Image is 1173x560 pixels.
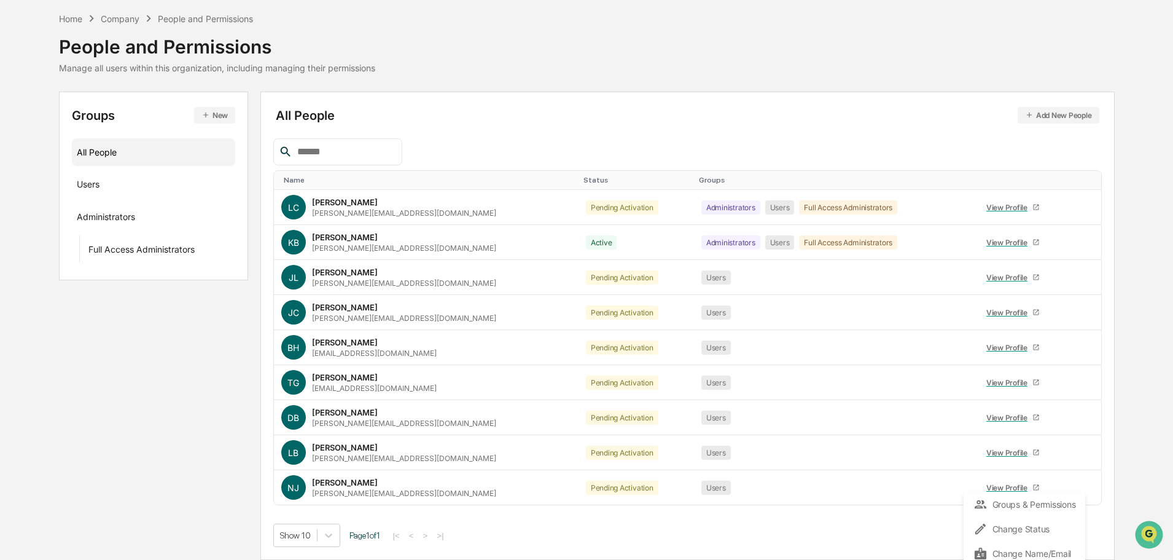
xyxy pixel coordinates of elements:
[42,106,155,116] div: We're available if you need us!
[586,341,658,355] div: Pending Activation
[389,530,403,541] button: |<
[158,14,253,24] div: People and Permissions
[981,198,1045,217] a: View Profile
[701,270,731,285] div: Users
[699,176,969,184] div: Toggle SortBy
[701,446,731,460] div: Users
[77,142,231,162] div: All People
[1134,519,1167,553] iframe: Open customer support
[583,176,689,184] div: Toggle SortBy
[312,478,378,487] div: [PERSON_NAME]
[312,373,378,382] div: [PERSON_NAME]
[25,155,79,167] span: Preclearance
[101,155,152,167] span: Attestations
[209,98,224,112] button: Start new chat
[405,530,418,541] button: <
[312,443,378,452] div: [PERSON_NAME]
[276,107,1099,124] div: All People
[7,173,82,195] a: 🔎Data Lookup
[986,483,1032,492] div: View Profile
[312,243,496,253] div: [PERSON_NAME][EMAIL_ADDRESS][DOMAIN_NAME]
[12,94,34,116] img: 1746055101610-c473b297-6a78-478c-a979-82029cc54cd1
[312,454,496,463] div: [PERSON_NAME][EMAIL_ADDRESS][DOMAIN_NAME]
[12,26,224,45] p: How can we help?
[701,481,731,495] div: Users
[312,232,378,242] div: [PERSON_NAME]
[288,237,299,248] span: KB
[312,419,496,428] div: [PERSON_NAME][EMAIL_ADDRESS][DOMAIN_NAME]
[986,273,1032,282] div: View Profile
[312,302,378,312] div: [PERSON_NAME]
[586,306,658,320] div: Pending Activation
[981,443,1045,462] a: View Profile
[701,235,760,250] div: Administrators
[986,448,1032,457] div: View Profile
[25,178,77,191] span: Data Lookup
[986,238,1032,247] div: View Profile
[765,200,795,215] div: Users
[978,176,1073,184] div: Toggle SortBy
[701,341,731,355] div: Users
[986,203,1032,212] div: View Profile
[59,63,375,73] div: Manage all users within this organization, including managing their permissions
[312,197,378,207] div: [PERSON_NAME]
[77,211,135,226] div: Administrators
[288,202,299,213] span: LC
[287,412,299,423] span: DB
[1018,107,1099,124] button: Add New People
[101,14,139,24] div: Company
[981,373,1045,392] a: View Profile
[986,308,1032,317] div: View Profile
[586,270,658,285] div: Pending Activation
[981,478,1045,497] a: View Profile
[122,208,149,218] span: Pylon
[986,343,1032,352] div: View Profile
[419,530,432,541] button: >
[42,94,201,106] div: Start new chat
[586,376,658,390] div: Pending Activation
[288,307,299,318] span: JC
[586,481,658,495] div: Pending Activation
[973,522,1075,537] div: Change Status
[981,233,1045,252] a: View Profile
[89,156,99,166] div: 🗄️
[799,200,897,215] div: Full Access Administrators
[433,530,447,541] button: >|
[88,244,195,259] div: Full Access Administrators
[287,342,299,353] span: BH
[986,413,1032,422] div: View Profile
[287,377,299,388] span: TG
[289,272,298,283] span: JL
[986,378,1032,387] div: View Profile
[701,306,731,320] div: Users
[312,314,496,323] div: [PERSON_NAME][EMAIL_ADDRESS][DOMAIN_NAME]
[312,349,437,358] div: [EMAIL_ADDRESS][DOMAIN_NAME]
[312,408,378,417] div: [PERSON_NAME]
[84,150,157,172] a: 🗄️Attestations
[87,208,149,218] a: Powered byPylon
[701,376,731,390] div: Users
[799,235,897,250] div: Full Access Administrators
[981,268,1045,287] a: View Profile
[59,14,82,24] div: Home
[701,200,760,215] div: Administrators
[287,483,299,493] span: NJ
[12,156,22,166] div: 🖐️
[7,150,84,172] a: 🖐️Preclearance
[312,267,378,277] div: [PERSON_NAME]
[312,278,496,288] div: [PERSON_NAME][EMAIL_ADDRESS][DOMAIN_NAME]
[194,107,235,124] button: New
[312,208,496,218] div: [PERSON_NAME][EMAIL_ADDRESS][DOMAIN_NAME]
[586,235,617,250] div: Active
[586,411,658,425] div: Pending Activation
[981,408,1045,427] a: View Profile
[59,26,375,58] div: People and Permissions
[312,337,378,347] div: [PERSON_NAME]
[586,200,658,215] div: Pending Activation
[586,446,658,460] div: Pending Activation
[765,235,795,250] div: Users
[12,179,22,189] div: 🔎
[981,303,1045,322] a: View Profile
[701,411,731,425] div: Users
